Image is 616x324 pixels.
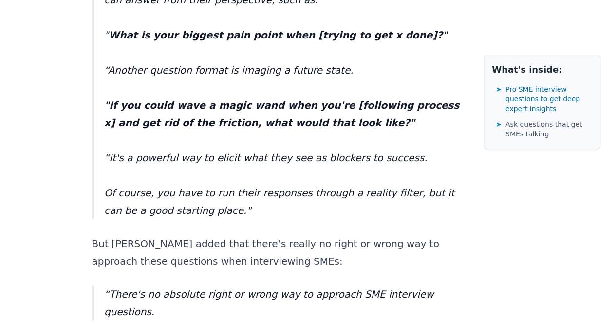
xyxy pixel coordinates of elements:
span: ➤ [496,84,502,94]
strong: "If you could wave a magic wand when you're [following process x] and get rid of the friction, wh... [104,99,459,129]
blockquote: “There's no absolute right or wrong way to approach SME interview questions. [92,286,466,321]
p: But [PERSON_NAME] added that there’s really no right or wrong way to approach these questions whe... [92,235,466,270]
strong: What is your biggest pain point when [trying to get x done]? [109,29,443,41]
a: ➤Pro SME interview questions to get deep expert insights [496,82,592,115]
span: Pro SME interview questions to get deep expert insights [505,84,592,114]
h2: What's inside: [492,63,592,76]
a: ➤Ask questions that get SMEs talking [496,117,592,141]
span: ➤ [496,119,502,129]
span: Ask questions that get SMEs talking [505,119,592,139]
